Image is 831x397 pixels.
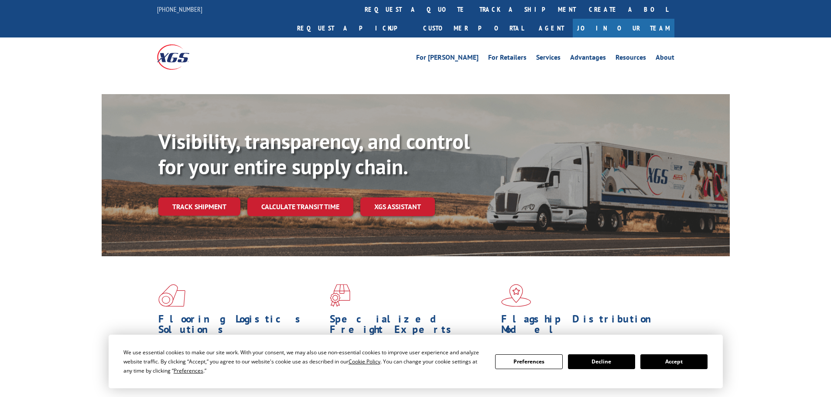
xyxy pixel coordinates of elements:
[616,54,646,64] a: Resources
[488,54,527,64] a: For Retailers
[330,314,495,339] h1: Specialized Freight Experts
[536,54,561,64] a: Services
[349,358,380,365] span: Cookie Policy
[158,197,240,216] a: Track shipment
[573,19,674,37] a: Join Our Team
[158,314,323,339] h1: Flooring Logistics Solutions
[158,128,470,180] b: Visibility, transparency, and control for your entire supply chain.
[640,354,708,369] button: Accept
[530,19,573,37] a: Agent
[360,197,435,216] a: XGS ASSISTANT
[157,5,202,14] a: [PHONE_NUMBER]
[501,314,666,339] h1: Flagship Distribution Model
[568,354,635,369] button: Decline
[109,335,723,388] div: Cookie Consent Prompt
[501,284,531,307] img: xgs-icon-flagship-distribution-model-red
[570,54,606,64] a: Advantages
[291,19,417,37] a: Request a pickup
[417,19,530,37] a: Customer Portal
[158,284,185,307] img: xgs-icon-total-supply-chain-intelligence-red
[330,284,350,307] img: xgs-icon-focused-on-flooring-red
[495,354,562,369] button: Preferences
[123,348,485,375] div: We use essential cookies to make our site work. With your consent, we may also use non-essential ...
[174,367,203,374] span: Preferences
[656,54,674,64] a: About
[247,197,353,216] a: Calculate transit time
[416,54,479,64] a: For [PERSON_NAME]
